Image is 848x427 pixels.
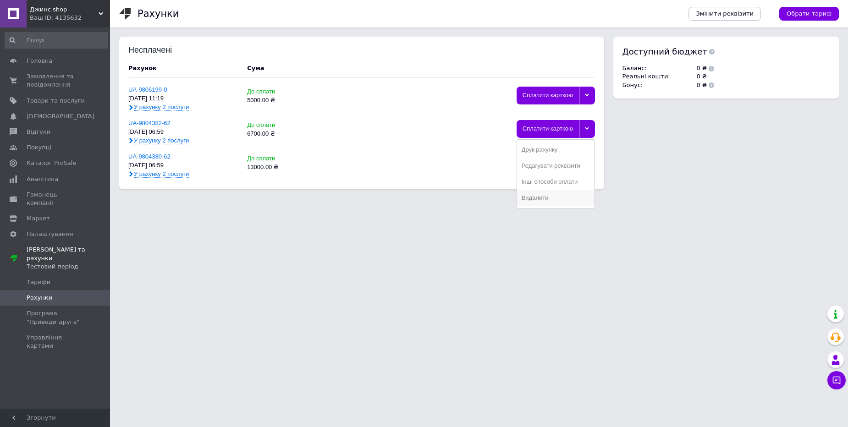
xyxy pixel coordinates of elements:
div: До сплати [247,88,322,95]
td: 0 ₴ [672,81,707,89]
div: Сплатити карткою [517,120,579,138]
span: Управління картами [27,334,85,350]
div: До сплати [247,155,322,162]
td: 0 ₴ [672,64,707,72]
span: [DEMOGRAPHIC_DATA] [27,112,94,120]
span: Програма "Приведи друга" [27,309,85,326]
span: Головна [27,57,52,65]
div: Тестовий період [27,263,110,271]
span: Замовлення та повідомлення [27,72,85,89]
span: Товари та послуги [27,97,85,105]
div: Ваш ID: 4135632 [30,14,110,22]
span: У рахунку 2 послуги [134,170,189,178]
div: До сплати [247,122,322,129]
span: Гаманець компанії [27,191,85,207]
span: Аналітика [27,175,58,183]
span: У рахунку 2 послуги [134,137,189,144]
div: Інші способи оплати [522,179,590,186]
div: 5000.00 ₴ [247,97,322,104]
span: Доступний бюджет [622,46,707,57]
span: Маркет [27,214,50,223]
a: Обрати тариф [779,7,839,21]
div: 6700.00 ₴ [247,131,322,137]
span: Джинс shop [30,5,99,14]
a: UA-9806199-0 [128,86,167,93]
div: Видалити [522,195,590,202]
div: Несплачені [128,46,188,55]
div: [DATE] 06:59 [128,129,238,136]
span: Рахунки [27,294,52,302]
div: [DATE] 06:59 [128,162,238,169]
td: 0 ₴ [672,72,707,81]
span: Змінити реквізити [696,10,754,18]
div: Сплатити карткою [517,87,579,104]
span: У рахунку 2 послуги [134,104,189,111]
div: 13000.00 ₴ [247,164,322,171]
input: Пошук [5,32,108,49]
div: Cума [247,64,264,72]
button: Чат з покупцем [827,371,846,389]
a: Змінити реквізити [688,7,761,21]
span: Відгуки [27,128,50,136]
a: UA-9804382-62 [128,120,171,126]
span: Обрати тариф [787,10,831,18]
td: Бонус : [622,81,672,89]
div: Рахунок [128,64,238,72]
span: Налаштування [27,230,73,238]
span: Тарифи [27,278,50,286]
div: Друк рахунку [522,147,590,153]
div: Редагувати реквізити [522,163,590,170]
h1: Рахунки [138,8,179,19]
td: Реальні кошти : [622,72,672,81]
a: UA-9804380-62 [128,153,171,160]
div: [DATE] 11:19 [128,95,238,102]
span: Каталог ProSale [27,159,76,167]
span: [PERSON_NAME] та рахунки [27,246,110,271]
span: Покупці [27,143,51,152]
td: Баланс : [622,64,672,72]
